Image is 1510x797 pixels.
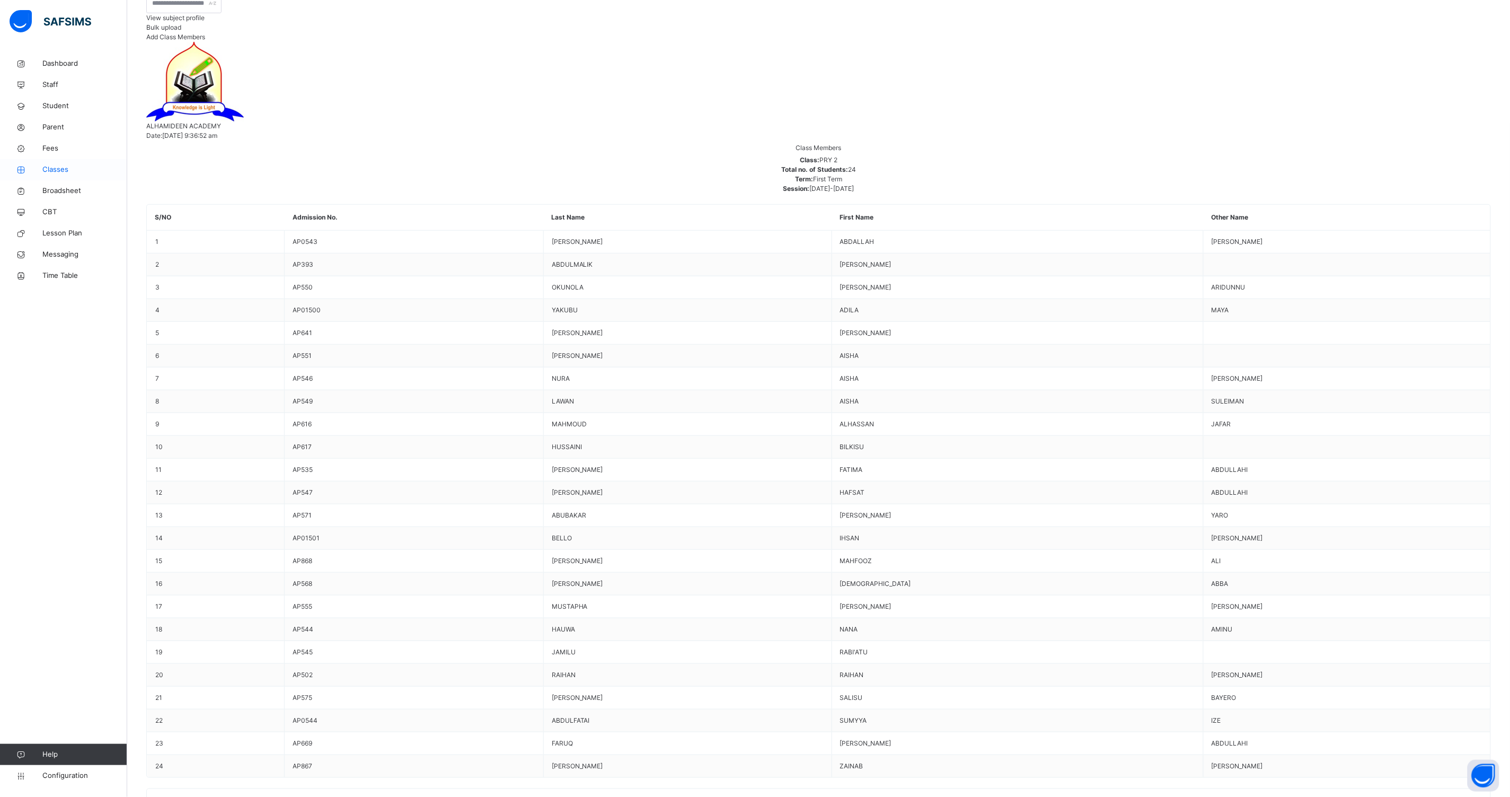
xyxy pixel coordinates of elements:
td: ALI [1203,550,1490,573]
td: AP0543 [285,231,544,253]
td: 12 [147,481,285,504]
th: S/NO [147,205,285,231]
td: SULEIMAN [1203,390,1490,413]
td: MAHFOOZ [832,550,1203,573]
td: BELLO [543,527,832,550]
td: IZE [1203,710,1490,732]
td: ADILA [832,299,1203,322]
td: AP550 [285,276,544,299]
td: 17 [147,595,285,618]
td: ABUBAKAR [543,504,832,527]
td: 4 [147,299,285,322]
td: 21 [147,687,285,710]
span: Parent [42,122,127,133]
span: Add Class Members [146,33,205,41]
td: 3 [147,276,285,299]
span: PRY 2 [819,156,837,164]
span: Bulk upload [146,23,181,31]
span: Session: [783,185,810,192]
td: MUSTAPHA [543,595,832,618]
td: [PERSON_NAME] [543,550,832,573]
td: AP545 [285,641,544,664]
td: 19 [147,641,285,664]
td: [PERSON_NAME] [1203,755,1490,778]
td: JAMILU [543,641,832,664]
td: RAIHAN [832,664,1203,687]
td: 1 [147,231,285,253]
td: MAHMOUD [543,413,832,436]
td: 20 [147,664,285,687]
td: YARO [1203,504,1490,527]
td: AP641 [285,322,544,345]
span: CBT [42,207,127,217]
td: BAYERO [1203,687,1490,710]
td: AP535 [285,459,544,481]
span: Total no. of Students: [781,165,848,173]
td: AP867 [285,755,544,778]
td: AP549 [285,390,544,413]
span: Lesson Plan [42,228,127,239]
span: Help [42,749,127,760]
td: 7 [147,367,285,390]
td: AP868 [285,550,544,573]
td: AP617 [285,436,544,459]
td: HUSSAINI [543,436,832,459]
th: First Name [832,205,1203,231]
td: 6 [147,345,285,367]
td: 5 [147,322,285,345]
td: [PERSON_NAME] [1203,231,1490,253]
td: ABDULMALIK [543,253,832,276]
td: [PERSON_NAME] [543,573,832,595]
td: HAUWA [543,618,832,641]
span: First Term [813,175,842,183]
td: [PERSON_NAME] [543,322,832,345]
span: Class Members [796,144,842,152]
td: 15 [147,550,285,573]
span: Dashboard [42,58,127,69]
td: AP502 [285,664,544,687]
th: Other Name [1203,205,1490,231]
td: [PERSON_NAME] [543,755,832,778]
td: AP547 [285,481,544,504]
span: Date: [146,132,162,139]
td: IHSAN [832,527,1203,550]
span: Messaging [42,249,127,260]
td: [PERSON_NAME] [543,345,832,367]
td: 2 [147,253,285,276]
td: AP616 [285,413,544,436]
td: 14 [147,527,285,550]
td: ARIDUNNU [1203,276,1490,299]
span: Broadsheet [42,186,127,196]
button: Open asap [1468,760,1499,792]
td: [PERSON_NAME] [1203,664,1490,687]
td: [PERSON_NAME] [832,595,1203,618]
td: AISHA [832,367,1203,390]
td: AP0544 [285,710,544,732]
td: 18 [147,618,285,641]
td: AP571 [285,504,544,527]
td: SUMYYA [832,710,1203,732]
img: alhamideen.png [146,42,244,121]
td: ABDULLAHI [1203,732,1490,755]
td: AISHA [832,390,1203,413]
span: Student [42,101,127,111]
td: ABDULLAHI [1203,459,1490,481]
td: HAFSAT [832,481,1203,504]
td: SALISU [832,687,1203,710]
span: Time Table [42,270,127,281]
td: AP575 [285,687,544,710]
td: ALHASSAN [832,413,1203,436]
td: AP01500 [285,299,544,322]
td: AP568 [285,573,544,595]
td: RAIHAN [543,664,832,687]
td: RABI'ATU [832,641,1203,664]
span: Staff [42,80,127,90]
td: ABBA [1203,573,1490,595]
img: safsims [10,10,91,32]
span: View subject profile [146,14,205,22]
td: 24 [147,755,285,778]
th: Last Name [543,205,832,231]
span: Class: [800,156,819,164]
td: 8 [147,390,285,413]
td: AP01501 [285,527,544,550]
